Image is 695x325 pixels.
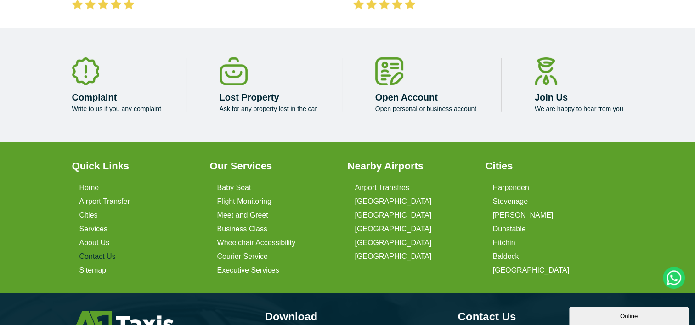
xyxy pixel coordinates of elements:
[535,92,568,102] a: Join Us
[535,105,623,112] p: We are happy to hear from you
[493,252,519,261] a: Baldock
[217,225,267,233] a: Business Class
[569,305,690,325] iframe: chat widget
[348,160,475,172] h3: Nearby Airports
[493,225,526,233] a: Dunstable
[217,266,279,275] a: Executive Services
[220,92,279,102] a: Lost Property
[217,239,296,247] a: Wheelchair Accessibility
[79,184,99,192] a: Home
[493,184,529,192] a: Harpenden
[486,160,612,172] h3: Cities
[217,184,251,192] a: Baby Seat
[355,211,432,219] a: [GEOGRAPHIC_DATA]
[79,225,107,233] a: Services
[493,211,554,219] a: [PERSON_NAME]
[72,92,117,102] a: Complaint
[72,105,161,112] p: Write to us if you any complaint
[375,105,476,112] p: Open personal or business account
[79,197,130,206] a: Airport Transfer
[493,239,515,247] a: Hitchin
[355,252,432,261] a: [GEOGRAPHIC_DATA]
[79,211,98,219] a: Cities
[355,239,432,247] a: [GEOGRAPHIC_DATA]
[355,225,432,233] a: [GEOGRAPHIC_DATA]
[217,197,271,206] a: Flight Monitoring
[217,211,268,219] a: Meet and Greet
[458,311,623,322] h3: Contact Us
[355,197,432,206] a: [GEOGRAPHIC_DATA]
[220,57,248,85] img: Lost Property Icon
[493,197,528,206] a: Stevenage
[79,266,107,275] a: Sitemap
[210,160,337,172] h3: Our Services
[72,160,199,172] h3: Quick Links
[79,252,116,261] a: Contact Us
[220,105,317,112] p: Ask for any property lost in the car
[217,252,268,261] a: Courier Service
[375,57,403,85] img: Open Account Icon
[535,57,557,85] img: Join Us Icon
[355,184,409,192] a: Airport Transfres
[265,311,430,322] h3: Download
[79,239,110,247] a: About Us
[375,92,438,102] a: Open Account
[72,57,99,85] img: Complaint Icon
[493,266,570,275] a: [GEOGRAPHIC_DATA]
